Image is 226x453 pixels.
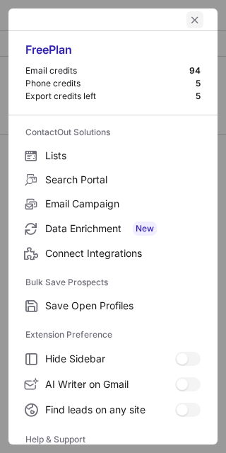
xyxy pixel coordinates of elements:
span: Save Open Profiles [45,299,201,312]
span: Hide Sidebar [45,352,175,365]
label: Search Portal [8,168,218,192]
label: Email Campaign [8,192,218,216]
label: Hide Sidebar [8,346,218,372]
div: 94 [189,65,201,76]
label: Save Open Profiles [8,294,218,318]
div: Email credits [25,65,189,76]
span: Email Campaign [45,197,201,210]
label: ContactOut Solutions [25,121,201,144]
span: AI Writer on Gmail [45,378,175,391]
div: Free Plan [25,42,201,65]
span: Lists [45,149,201,162]
label: Help & Support [25,428,201,451]
span: Find leads on any site [45,403,175,416]
label: AI Writer on Gmail [8,372,218,397]
button: right-button [23,13,37,27]
div: 5 [196,78,201,89]
div: Phone credits [25,78,196,89]
label: Connect Integrations [8,241,218,265]
span: New [133,222,157,236]
label: Bulk Save Prospects [25,271,201,294]
span: Search Portal [45,173,201,186]
div: 5 [196,91,201,102]
span: Data Enrichment [45,222,201,236]
label: Extension Preference [25,323,201,346]
div: Export credits left [25,91,196,102]
label: Data Enrichment New [8,216,218,241]
button: left-button [186,11,203,28]
label: Find leads on any site [8,397,218,423]
label: Lists [8,144,218,168]
span: Connect Integrations [45,247,201,260]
